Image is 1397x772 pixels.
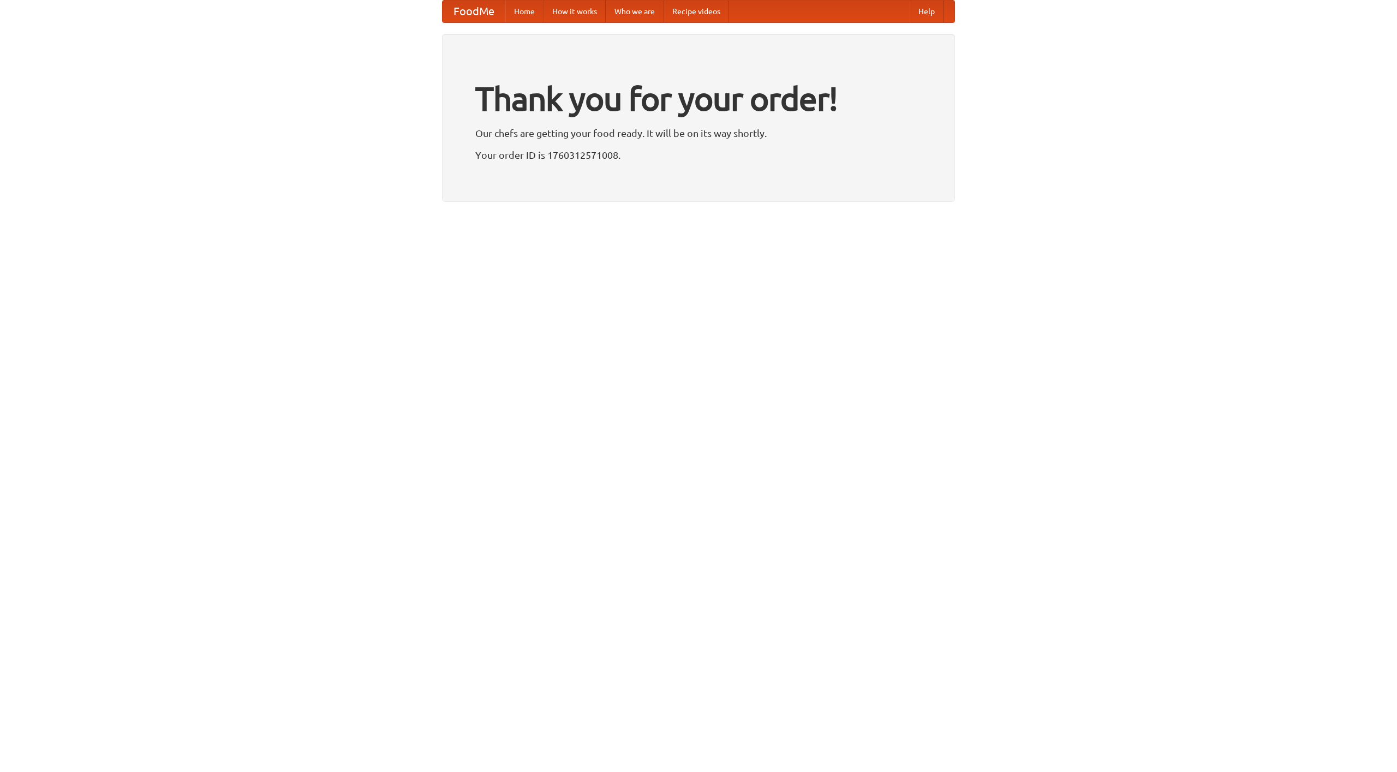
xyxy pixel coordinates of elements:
a: FoodMe [443,1,505,22]
a: Recipe videos [664,1,729,22]
a: Home [505,1,544,22]
h1: Thank you for your order! [475,73,922,125]
a: Help [910,1,944,22]
a: Who we are [606,1,664,22]
p: Our chefs are getting your food ready. It will be on its way shortly. [475,125,922,141]
a: How it works [544,1,606,22]
p: Your order ID is 1760312571008. [475,147,922,163]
